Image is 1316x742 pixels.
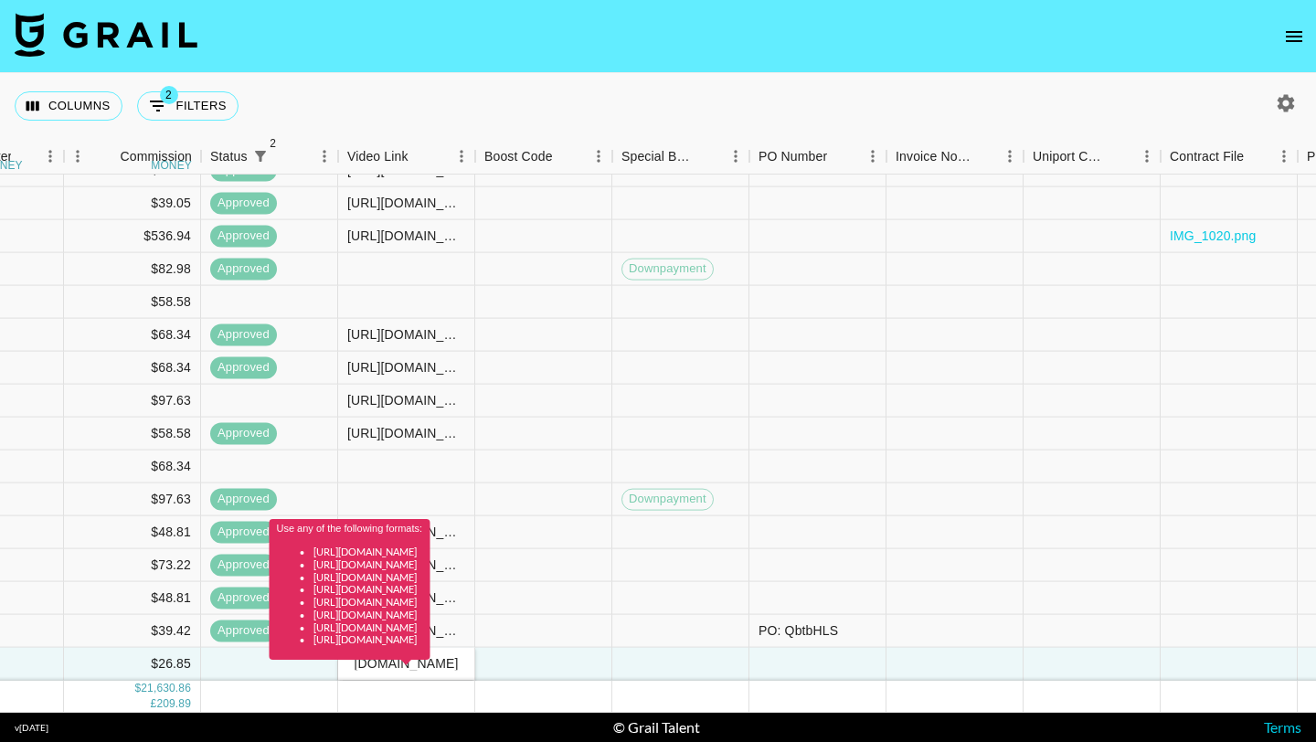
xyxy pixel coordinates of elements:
div: PO Number [759,139,827,175]
button: Menu [996,143,1024,170]
button: open drawer [1276,18,1312,55]
div: Contract File [1161,139,1298,175]
div: Special Booking Type [621,139,696,175]
div: Invoice Notes [886,139,1024,175]
div: Invoice Notes [896,139,971,175]
button: Sort [11,143,37,169]
span: approved [210,524,277,541]
li: [URL][DOMAIN_NAME] [313,583,423,596]
div: $58.58 [64,418,201,450]
div: https://www.tiktok.com/@grant_wisler/video/7529672278657862943?_t=ZP-8yDypuBV7Mt&_r=1 [347,227,465,245]
button: Menu [1133,143,1161,170]
div: $58.58 [64,286,201,319]
div: $68.34 [64,450,201,483]
span: approved [210,326,277,344]
button: Sort [94,143,120,169]
span: approved [210,589,277,607]
div: $68.34 [64,352,201,385]
button: Sort [971,143,996,169]
button: Sort [1244,143,1269,169]
div: Contract File [1170,139,1244,175]
button: Sort [827,143,853,169]
div: https://www.tiktok.com/@camfant/video/7533679842160545054?_r=1&_t=ZP-8yew81O2Dq2 [347,194,465,212]
div: Video Link [347,139,409,175]
button: Menu [859,143,886,170]
span: approved [210,491,277,508]
button: Menu [1270,143,1298,170]
div: Uniport Contact Email [1033,139,1108,175]
span: approved [210,228,277,245]
button: Sort [273,143,299,169]
div: $26.85 [64,648,201,681]
li: [URL][DOMAIN_NAME] [313,558,423,571]
li: [URL][DOMAIN_NAME] [313,633,423,646]
div: 21,630.86 [141,681,191,696]
li: [URL][DOMAIN_NAME] [313,609,423,621]
span: 2 [160,86,178,104]
div: https://www.tiktok.com/@hunter__workman/video/7533742451987631415 [347,424,465,442]
div: Commission [120,139,192,175]
div: © Grail Talent [613,718,700,737]
span: approved [210,425,277,442]
div: https://www.tiktok.com/@camfant/video/7533860233546943774?_t=ZP-8yY1aEc3fIN&_r=1 [347,161,465,179]
span: approved [210,195,277,212]
span: approved [210,359,277,376]
button: Menu [64,143,91,170]
span: Downpayment [622,260,713,278]
div: https://www.tiktok.com/@hunter__workman/video/7536318332216331533?_t=ZT-8yiQdDEO8r1&_r=1 [347,358,465,376]
span: approved [210,260,277,278]
div: £ [151,696,157,712]
div: Boost Code [484,139,553,175]
button: Menu [448,143,475,170]
span: approved [210,622,277,640]
div: $536.94 [64,220,201,253]
button: Sort [696,143,722,169]
div: https://www.tiktok.com/@hunter__workman/video/7536691687813352759?_r=1&_t=ZT-8yk9BqF6WT7 [347,391,465,409]
button: Show filters [248,143,273,169]
div: 2 active filters [248,143,273,169]
div: $68.34 [64,319,201,352]
button: Menu [311,143,338,170]
div: PO: QbtbHLS [759,621,838,640]
button: Menu [37,143,64,170]
div: $97.63 [64,385,201,418]
li: [URL][DOMAIN_NAME] [313,571,423,584]
div: PO Number [749,139,886,175]
a: Terms [1264,718,1301,736]
div: Status [210,139,248,175]
div: $39.05 [64,187,201,220]
span: 2 [264,134,282,153]
li: [URL][DOMAIN_NAME] [313,596,423,609]
div: Boost Code [475,139,612,175]
div: $48.81 [64,516,201,549]
button: Show filters [137,91,239,121]
div: $73.22 [64,549,201,582]
div: Use any of the following formats: [277,523,423,646]
div: $97.63 [64,483,201,516]
div: v [DATE] [15,722,48,734]
button: Sort [553,143,578,169]
div: $39.42 [64,615,201,648]
div: $82.98 [64,253,201,286]
div: money [151,160,192,171]
a: IMG_1020.png [1170,227,1256,245]
div: Special Booking Type [612,139,749,175]
span: approved [210,162,277,179]
span: approved [210,556,277,574]
li: [URL][DOMAIN_NAME] [313,546,423,558]
div: 209.89 [156,696,191,712]
button: Select columns [15,91,122,121]
div: Video Link [338,139,475,175]
div: $ [134,681,141,696]
div: https://www.tiktok.com/@hunter__workman/video/7535562762655632695?_t=ZT-8yexTyLQzDq&_r=1 [347,325,465,344]
li: [URL][DOMAIN_NAME] [313,621,423,634]
img: Grail Talent [15,13,197,57]
div: Status [201,139,338,175]
button: Sort [409,143,434,169]
button: Sort [1108,143,1133,169]
span: Downpayment [622,491,713,508]
button: Menu [722,143,749,170]
button: Menu [585,143,612,170]
div: Uniport Contact Email [1024,139,1161,175]
div: $48.81 [64,582,201,615]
